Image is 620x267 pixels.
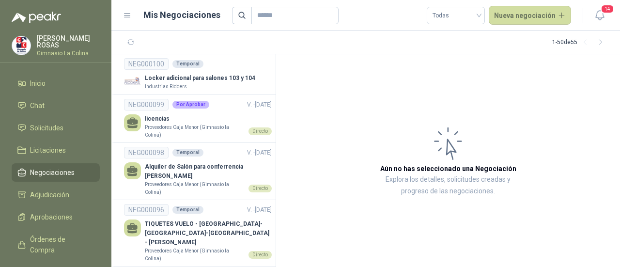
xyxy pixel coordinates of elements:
[12,119,100,137] a: Solicitudes
[124,147,169,158] div: NEG000098
[591,7,608,24] button: 14
[172,60,203,68] div: Temporal
[124,204,272,262] a: NEG000096TemporalV. -[DATE] TIQUETES VUELO - [GEOGRAPHIC_DATA]-[GEOGRAPHIC_DATA]-[GEOGRAPHIC_DATA...
[552,35,608,50] div: 1 - 50 de 55
[12,230,100,259] a: Órdenes de Compra
[145,83,187,91] p: Industrias Ridders
[12,208,100,226] a: Aprobaciones
[37,35,100,48] p: [PERSON_NAME] ROSAS
[12,12,61,23] img: Logo peakr
[373,174,523,197] p: Explora los detalles, solicitudes creadas y progreso de las negociaciones.
[124,99,169,110] div: NEG000099
[30,167,75,178] span: Negociaciones
[145,114,272,124] p: licencias
[489,6,572,25] button: Nueva negociación
[145,181,245,196] p: Proveedores Caja Menor (Gimnasio la Colina)
[433,8,479,23] span: Todas
[145,124,245,139] p: Proveedores Caja Menor (Gimnasio la Colina)
[12,163,100,182] a: Negociaciones
[12,186,100,204] a: Adjudicación
[30,100,45,111] span: Chat
[143,8,220,22] h1: Mis Negociaciones
[247,149,272,156] span: V. - [DATE]
[12,36,31,55] img: Company Logo
[248,127,272,135] div: Directo
[124,204,169,216] div: NEG000096
[37,50,100,56] p: Gimnasio La Colina
[172,206,203,214] div: Temporal
[12,141,100,159] a: Licitaciones
[247,101,272,108] span: V. - [DATE]
[30,145,66,156] span: Licitaciones
[30,189,69,200] span: Adjudicación
[248,185,272,192] div: Directo
[124,58,169,70] div: NEG000100
[12,96,100,115] a: Chat
[145,162,272,181] p: Alquiler de Salón para conferrencia [PERSON_NAME]
[601,4,614,14] span: 14
[30,123,63,133] span: Solicitudes
[145,74,255,83] p: Locker adicional para salones 103 y 104
[12,74,100,93] a: Inicio
[145,247,245,262] p: Proveedores Caja Menor (Gimnasio la Colina)
[172,101,209,109] div: Por Aprobar
[30,212,73,222] span: Aprobaciones
[172,149,203,157] div: Temporal
[248,251,272,259] div: Directo
[247,206,272,213] span: V. - [DATE]
[124,147,272,196] a: NEG000098TemporalV. -[DATE] Alquiler de Salón para conferrencia [PERSON_NAME]Proveedores Caja Men...
[124,74,141,91] img: Company Logo
[30,234,91,255] span: Órdenes de Compra
[124,99,272,139] a: NEG000099Por AprobarV. -[DATE] licenciasProveedores Caja Menor (Gimnasio la Colina)Directo
[380,163,516,174] h3: Aún no has seleccionado una Negociación
[30,78,46,89] span: Inicio
[124,58,272,91] a: NEG000100TemporalCompany LogoLocker adicional para salones 103 y 104Industrias Ridders
[145,220,272,247] p: TIQUETES VUELO - [GEOGRAPHIC_DATA]-[GEOGRAPHIC_DATA]-[GEOGRAPHIC_DATA] - [PERSON_NAME]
